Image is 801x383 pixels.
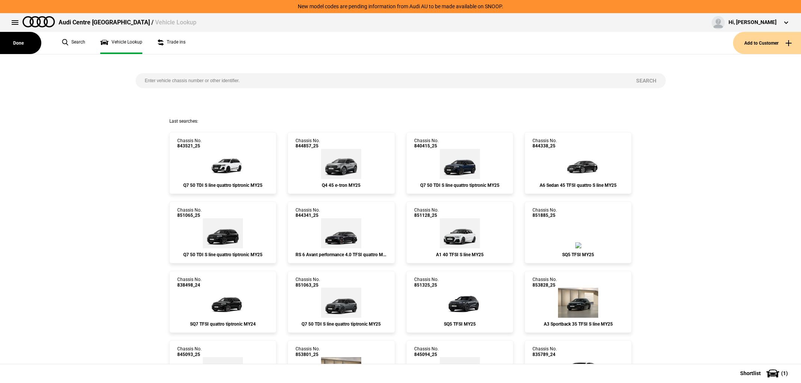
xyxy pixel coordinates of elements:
div: A6 Sedan 45 TFSI quattro S line MY25 [532,183,624,188]
button: Add to Customer [733,32,801,54]
div: Chassis No. [532,346,557,357]
div: Chassis No. [532,207,557,218]
button: Search [627,73,666,88]
div: Audi Centre [GEOGRAPHIC_DATA] / [59,18,196,27]
div: Q7 50 TDI S line quattro tiptronic MY25 [177,252,269,257]
span: 853801_25 [296,352,320,357]
div: Chassis No. [177,346,202,357]
div: Chassis No. [296,346,320,357]
span: 853828_25 [532,282,557,288]
span: 851885_25 [532,213,557,218]
div: Chassis No. [414,138,439,149]
input: Enter vehicle chassis number or other identifier. [136,73,627,88]
a: Search [62,32,85,54]
div: Hi, [PERSON_NAME] [729,19,777,26]
div: Chassis No. [414,277,439,288]
img: audi.png [23,16,55,27]
img: Audi_8YFCYG_25_EI_0E0E_3FB_WXC_4E6_WXC-1_PWL_U35_(Nadin:_3FB_4E6_C56_PWL_U35_WXC)_ext.png [558,288,598,318]
img: Audi_4MQCN2_25_EI_6Y6Y_PAH_WC7_54K_(Nadin:_54K_C95_PAH_WC7)_ext.png [321,288,361,318]
div: Chassis No. [296,277,320,288]
img: Audi_4A5RRA_25_UB_R5R5_WC7_4ZP_5MK_6FA_(Nadin:_4ZP_5MK_6FA_C78_WC7)_ext.png [321,218,361,248]
span: ( 1 ) [781,371,788,376]
div: Chassis No. [177,138,202,149]
span: 843521_25 [177,143,202,149]
img: Audi_4MQSW1_24_EI_0E0E_4ZP_1D1_PAH_6FJ_(Nadin:_1D1_4ZP_6FJ_C87_PAH_S2D_YJZ)_ext.png [200,288,245,318]
a: Trade ins [157,32,186,54]
img: Audi_4MQCN2_25_EI_2Y2Y_PAH_F71_6FJ_(Nadin:_6FJ_C90_F71_PAH)_ext.png [200,149,245,179]
div: Chassis No. [532,138,557,149]
span: 851063_25 [296,282,320,288]
div: Chassis No. [414,207,439,218]
img: Audi_GUBS5Y_25S_GX_N7N7_PAH_5MK_WA2_6FJ_53A_PYH_PWO_Y4T_(Nadin:_53A_5MK_6FJ_C56_PAH_PWO_PYH_WA2_Y... [437,288,482,318]
span: Last searches: [169,119,198,124]
span: 851325_25 [414,282,439,288]
span: Vehicle Lookup [155,19,196,26]
a: Vehicle Lookup [100,32,142,54]
img: Audi_4MQCN2_25_EI_D6D6_WC7_PAH_54K_(Nadin:_54K_C88_PAH_SC4_WC7)_ext.png [440,149,480,179]
span: 844857_25 [296,143,320,149]
span: 835789_24 [532,352,557,357]
img: Audi_F4BA53_25_AO_2L2L_3FU_4ZD_WA7_WA2_3S2_FB5_PY5_PYY_55K_QQ9_(Nadin:_3FU_3S2_4ZD_55K_6FJ_C18_FB... [321,149,361,179]
img: Audi_4MQCN2_25_EI_0E0E_PAH_WA7_WC7_N0Q_54K_(Nadin:_54K_C95_N0Q_PAH_WA7_WC7)_ext.png [203,218,243,248]
span: 838498_24 [177,282,202,288]
span: 844338_25 [532,143,557,149]
div: Q7 50 TDI S line quattro tiptronic MY25 [414,183,505,188]
div: SQ7 TFSI quattro tiptronic MY24 [177,321,269,327]
div: Chassis No. [296,207,320,218]
div: SQ5 TFSI MY25 [414,321,505,327]
div: A3 Sportback 35 TFSI S line MY25 [532,321,624,327]
div: Chassis No. [177,277,202,288]
img: Audi_GUBS5Y_25S_GX_6Y6Y_PAH_5MK_WA2_6FJ_PYH_PWO_53D_(Nadin:_53D_5MK_6FJ_C56_PAH_PWO_PYH_WA2)_ext.png [575,242,581,248]
div: Chassis No. [414,346,439,357]
div: Chassis No. [177,207,202,218]
div: A1 40 TFSI S line MY25 [414,252,505,257]
span: 845093_25 [177,352,202,357]
div: SQ5 TFSI MY25 [532,252,624,257]
div: Chassis No. [296,138,320,149]
div: RS 6 Avant performance 4.0 TFSI quattro MY25 [296,252,387,257]
span: 851128_25 [414,213,439,218]
img: Audi_4A2C7Y_25_MZ_0E0E_WA2_PXC_N2R_5TG_WQS_F57_(Nadin:_5TG_C77_F57_N2R_PXC_WA2_WQS)_ext.png [556,149,601,179]
span: 845094_25 [414,352,439,357]
span: 844341_25 [296,213,320,218]
div: Q4 45 e-tron MY25 [296,183,387,188]
div: Q7 50 TDI S line quattro tiptronic MY25 [296,321,387,327]
span: 840415_25 [414,143,439,149]
span: Shortlist [740,371,761,376]
img: Audi_GBACFG_25_ZV_2Y0E_4ZD_6H4_CV1_6FB_(Nadin:_4ZD_6FB_6H4_C43_CV1)_ext.png [440,218,480,248]
span: 851065_25 [177,213,202,218]
div: Chassis No. [532,277,557,288]
button: Shortlist(1) [729,364,801,383]
div: Q7 50 TDI S line quattro tiptronic MY25 [177,183,269,188]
